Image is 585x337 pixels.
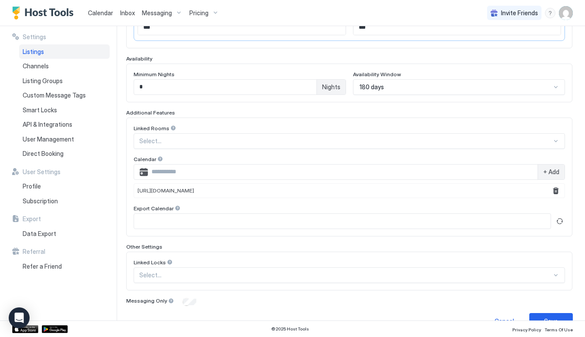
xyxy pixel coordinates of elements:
span: Messaging [142,9,172,17]
a: Data Export [19,226,110,241]
span: Terms Of Use [545,327,573,332]
span: Availability Window [353,71,401,78]
div: Cancel [494,317,514,326]
div: menu [545,8,555,18]
span: Data Export [23,230,56,238]
span: Smart Locks [23,106,57,114]
div: Save [544,317,558,326]
input: Input Field [353,20,561,35]
span: Listings [23,48,44,56]
span: Linked Locks [134,259,166,266]
span: Export Calendar [134,205,174,212]
span: Inbox [120,9,135,17]
a: API & Integrations [19,117,110,132]
span: Nights [322,83,340,91]
div: User profile [559,6,573,20]
a: Smart Locks [19,103,110,118]
span: Channels [23,62,49,70]
button: Cancel [482,313,526,329]
span: 180 days [360,83,384,91]
span: Availability [126,55,152,62]
button: Remove [551,185,561,196]
span: Pricing [189,9,208,17]
span: API & Integrations [23,121,72,128]
span: + Add [543,168,559,176]
span: Custom Message Tags [23,91,86,99]
span: Additional Features [126,109,175,116]
span: Calendar [88,9,113,17]
span: User Settings [23,168,61,176]
span: Minimum Nights [134,71,175,78]
a: Privacy Policy [512,324,541,334]
span: Privacy Policy [512,327,541,332]
a: Calendar [88,8,113,17]
span: Export [23,215,41,223]
span: Linked Rooms [134,125,169,131]
span: Direct Booking [23,150,64,158]
a: App Store [12,325,38,333]
span: [URL][DOMAIN_NAME] [138,187,194,194]
a: Listing Groups [19,74,110,88]
a: User Management [19,132,110,147]
input: Input Field [148,165,538,179]
a: Custom Message Tags [19,88,110,103]
span: © 2025 Host Tools [271,326,309,332]
div: Open Intercom Messenger [9,307,30,328]
span: Invite Friends [501,9,538,17]
span: Other Settings [126,243,162,250]
a: Refer a Friend [19,259,110,274]
a: Google Play Store [42,325,68,333]
span: Referral [23,248,45,256]
span: Profile [23,182,41,190]
a: Direct Booking [19,146,110,161]
span: Settings [23,33,46,41]
span: Listing Groups [23,77,63,85]
span: Messaging Only [126,297,167,304]
a: Host Tools Logo [12,7,77,20]
input: Input Field [134,214,551,229]
a: Listings [19,44,110,59]
span: Refer a Friend [23,263,62,270]
a: Terms Of Use [545,324,573,334]
span: User Management [23,135,74,143]
a: Inbox [120,8,135,17]
button: Refresh [555,216,565,226]
a: Profile [19,179,110,194]
span: Calendar [134,156,156,162]
span: Subscription [23,197,58,205]
button: Save [529,313,573,329]
a: Channels [19,59,110,74]
a: Subscription [19,194,110,209]
input: Input Field [134,80,316,94]
input: Input Field [138,20,346,35]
